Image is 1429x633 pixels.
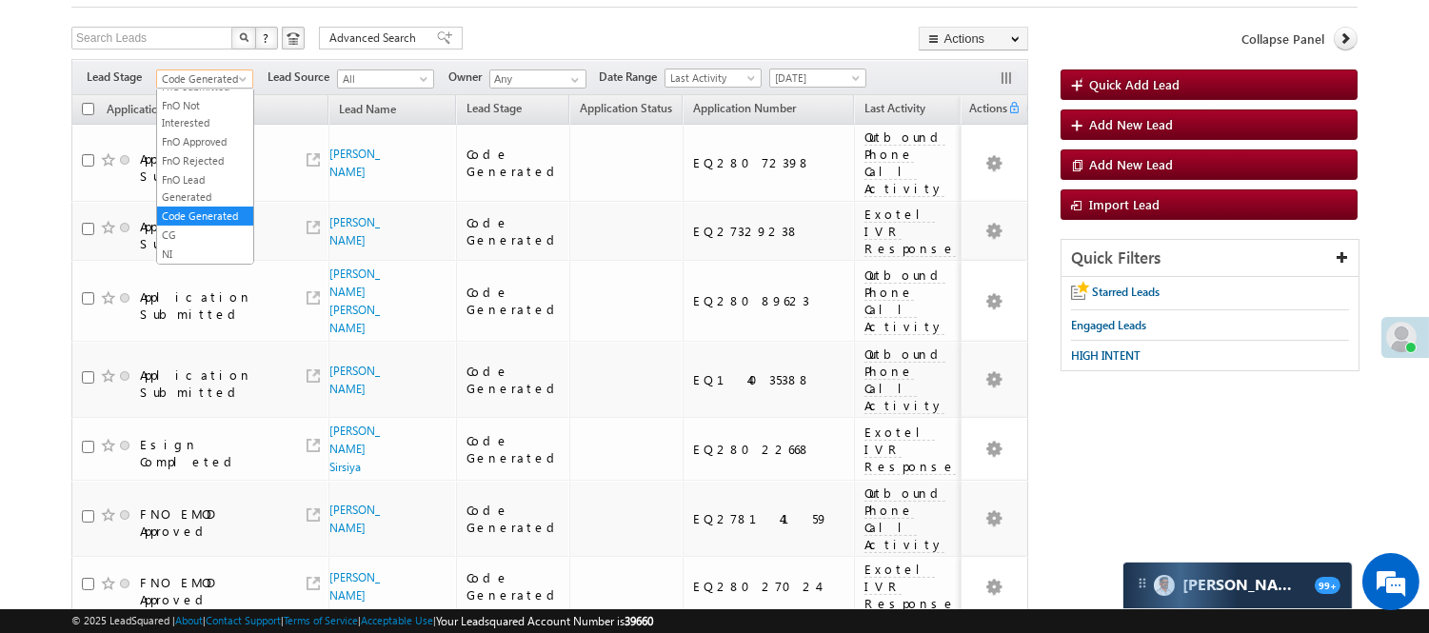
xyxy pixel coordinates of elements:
[157,152,253,169] a: FnO Rejected
[206,614,281,626] a: Contact Support
[329,503,380,535] a: [PERSON_NAME]
[140,574,283,608] div: FNO EMOD Approved
[1089,76,1180,92] span: Quick Add Lead
[1089,116,1173,132] span: Add New Lead
[864,267,945,335] span: Outbound Phone Call Activity
[1089,156,1173,172] span: Add New Lead
[157,208,253,225] a: Code Generated
[1315,577,1340,594] span: 99+
[693,371,845,388] div: EQ14035388
[864,561,956,612] span: Exotel IVR Response
[71,612,653,630] span: © 2025 LeadSquared | | | | |
[693,223,845,240] div: EQ27329238
[99,100,320,125] div: Chat with us now
[693,101,796,115] span: Application Number
[693,578,845,595] div: EQ28027024
[864,485,945,553] span: Outbound Phone Call Activity
[489,69,586,89] input: Type to Search
[625,614,653,628] span: 39660
[769,69,866,88] a: [DATE]
[156,89,254,265] ul: Code Generated
[140,436,283,470] div: Esign Completed
[561,70,585,89] a: Show All Items
[157,133,253,150] a: FnO Approved
[665,69,762,88] a: Last Activity
[466,569,562,603] div: Code Generated
[140,505,283,540] div: FNO EMOD Approved
[436,614,653,628] span: Your Leadsquared Account Number is
[466,146,562,180] div: Code Generated
[329,267,380,335] a: [PERSON_NAME] [PERSON_NAME]
[140,366,283,401] div: Application Submitted
[962,98,1007,123] span: Actions
[82,103,94,115] input: Check all records
[259,493,346,519] em: Start Chat
[855,98,935,123] a: Last Activity
[570,98,682,123] a: Application Status
[97,98,252,123] a: Application Status New (sorted ascending)
[864,424,956,475] span: Exotel IVR Response
[284,614,358,626] a: Terms of Service
[693,292,845,309] div: EQ28089623
[337,69,434,89] a: All
[1089,196,1160,212] span: Import Lead
[157,70,248,88] span: Code Generated
[329,364,380,396] a: [PERSON_NAME]
[255,27,278,49] button: ?
[665,69,756,87] span: Last Activity
[466,214,562,248] div: Code Generated
[864,206,956,257] span: Exotel IVR Response
[1071,348,1141,363] span: HIGH INTENT
[140,218,283,252] div: Application Submitted
[466,284,562,318] div: Code Generated
[1135,576,1150,591] img: carter-drag
[864,129,945,197] span: Outbound Phone Call Activity
[329,424,380,474] a: [PERSON_NAME] Sirsiya
[599,69,665,86] span: Date Range
[175,614,203,626] a: About
[466,432,562,466] div: Code Generated
[156,69,253,89] a: Code Generated
[693,441,845,458] div: EQ28022668
[157,227,253,244] a: CG
[239,32,248,42] img: Search
[1241,30,1324,48] span: Collapse Panel
[1122,562,1353,609] div: carter-dragCarter[PERSON_NAME]99+
[457,98,531,123] a: Lead Stage
[1062,240,1359,277] div: Quick Filters
[338,70,428,88] span: All
[448,69,489,86] span: Owner
[157,171,253,206] a: FnO Lead Generated
[770,69,861,87] span: [DATE]
[361,614,433,626] a: Acceptable Use
[329,147,380,179] a: [PERSON_NAME]
[157,246,253,263] a: NI
[140,150,283,185] div: Application Submitted
[466,363,562,397] div: Code Generated
[312,10,358,55] div: Minimize live chat window
[466,101,522,115] span: Lead Stage
[693,510,845,527] div: EQ27814159
[864,346,945,414] span: Outbound Phone Call Activity
[25,176,347,478] textarea: Type your message and hit 'Enter'
[329,30,422,47] span: Advanced Search
[919,27,1028,50] button: Actions
[1092,285,1160,299] span: Starred Leads
[157,97,253,131] a: FnO Not Interested
[107,102,225,116] span: Application Status New
[580,101,672,115] span: Application Status
[263,30,271,46] span: ?
[1071,318,1146,332] span: Engaged Leads
[329,570,380,603] a: [PERSON_NAME]
[693,154,845,171] div: EQ28072398
[329,99,406,124] a: Lead Name
[87,69,156,86] span: Lead Stage
[140,288,283,323] div: Application Submitted
[329,215,380,247] a: [PERSON_NAME]
[268,69,337,86] span: Lead Source
[32,100,80,125] img: d_60004797649_company_0_60004797649
[684,98,805,123] a: Application Number
[466,502,562,536] div: Code Generated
